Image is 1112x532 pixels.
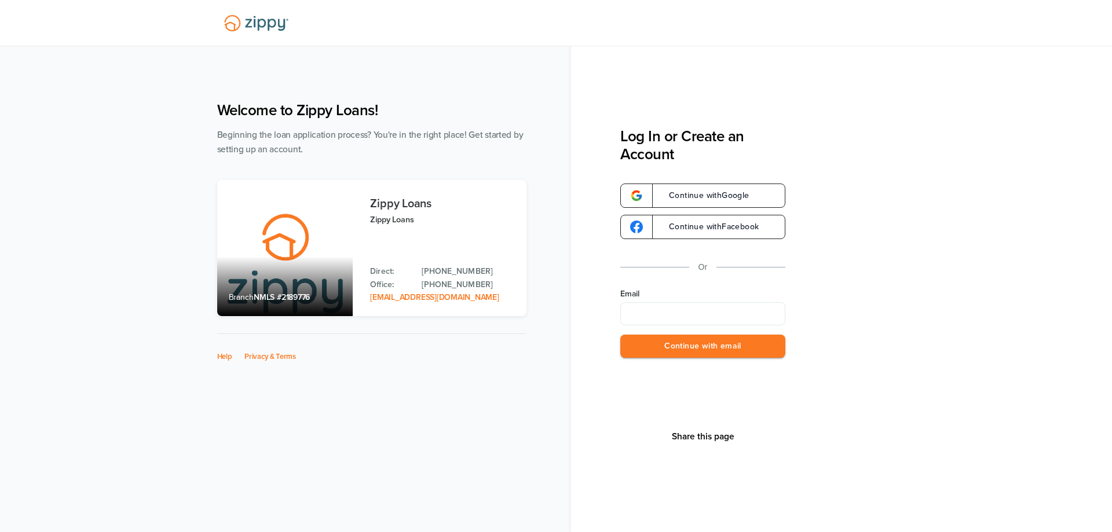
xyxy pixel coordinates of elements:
a: Privacy & Terms [244,352,296,361]
a: google-logoContinue withGoogle [620,184,785,208]
p: Zippy Loans [370,213,514,226]
img: google-logo [630,189,643,202]
span: Continue with Google [657,192,749,200]
p: Or [698,260,708,274]
img: Lender Logo [217,10,295,36]
h3: Log In or Create an Account [620,127,785,163]
a: Office Phone: 512-975-2947 [422,278,514,291]
p: Direct: [370,265,410,278]
span: Continue with Facebook [657,223,759,231]
button: Share This Page [668,431,738,442]
a: Email Address: zippyguide@zippymh.com [370,292,499,302]
label: Email [620,288,785,300]
input: Email Address [620,302,785,325]
p: Office: [370,278,410,291]
span: Branch [229,292,254,302]
a: google-logoContinue withFacebook [620,215,785,239]
a: Help [217,352,232,361]
h1: Welcome to Zippy Loans! [217,101,526,119]
img: google-logo [630,221,643,233]
h3: Zippy Loans [370,197,514,210]
span: Beginning the loan application process? You're in the right place! Get started by setting up an a... [217,130,524,155]
a: Direct Phone: 512-975-2947 [422,265,514,278]
button: Continue with email [620,335,785,358]
span: NMLS #2189776 [254,292,310,302]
